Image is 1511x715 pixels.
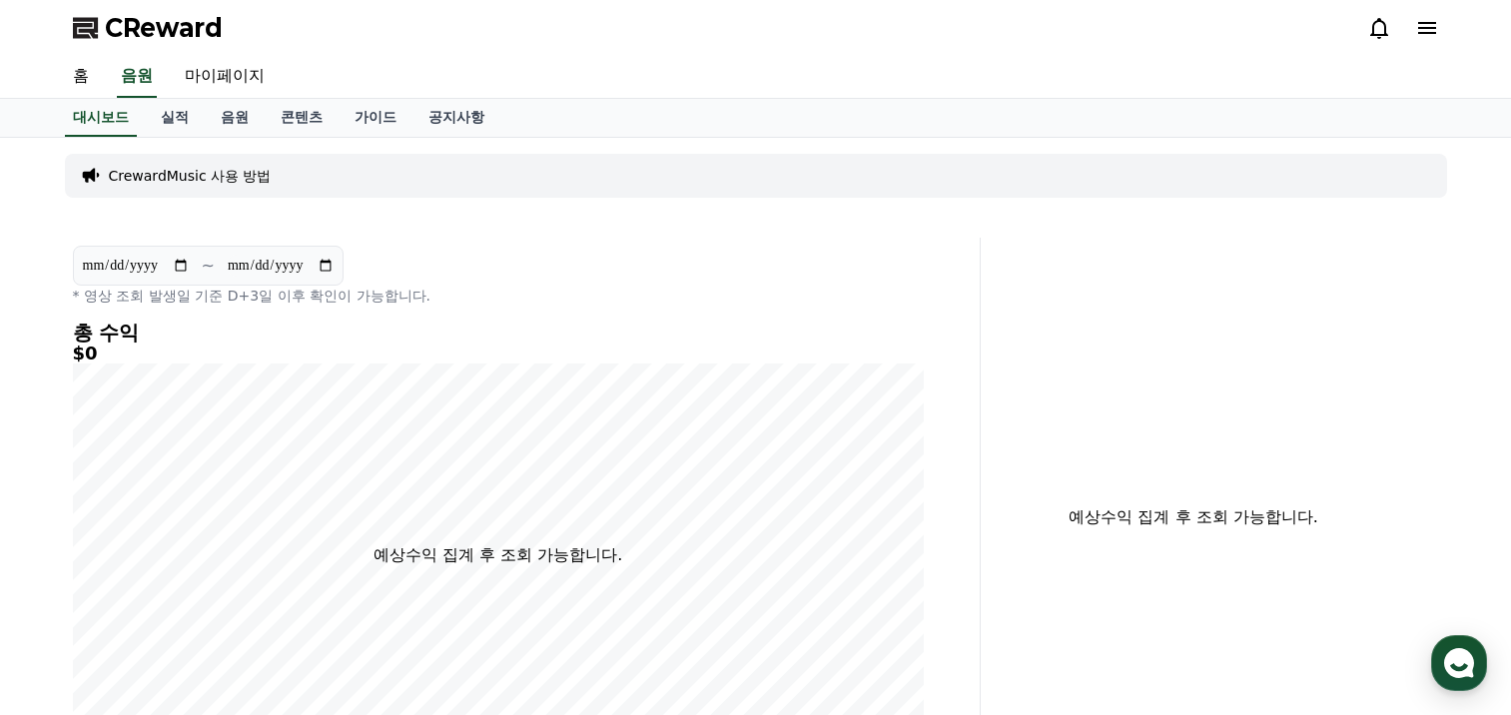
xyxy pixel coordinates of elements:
p: * 영상 조회 발생일 기준 D+3일 이후 확인이 가능합니다. [73,286,924,306]
a: 홈 [57,56,105,98]
p: ~ [202,254,215,278]
a: 콘텐츠 [265,99,339,137]
a: 공지사항 [412,99,500,137]
h5: $0 [73,344,924,363]
a: CrewardMusic 사용 방법 [109,166,272,186]
a: 음원 [117,56,157,98]
a: 실적 [145,99,205,137]
h4: 총 수익 [73,322,924,344]
span: CReward [105,12,223,44]
a: 대시보드 [65,99,137,137]
a: 마이페이지 [169,56,281,98]
a: CReward [73,12,223,44]
p: 예상수익 집계 후 조회 가능합니다. [374,543,622,567]
a: 음원 [205,99,265,137]
p: 예상수익 집계 후 조회 가능합니다. [997,505,1391,529]
a: 가이드 [339,99,412,137]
